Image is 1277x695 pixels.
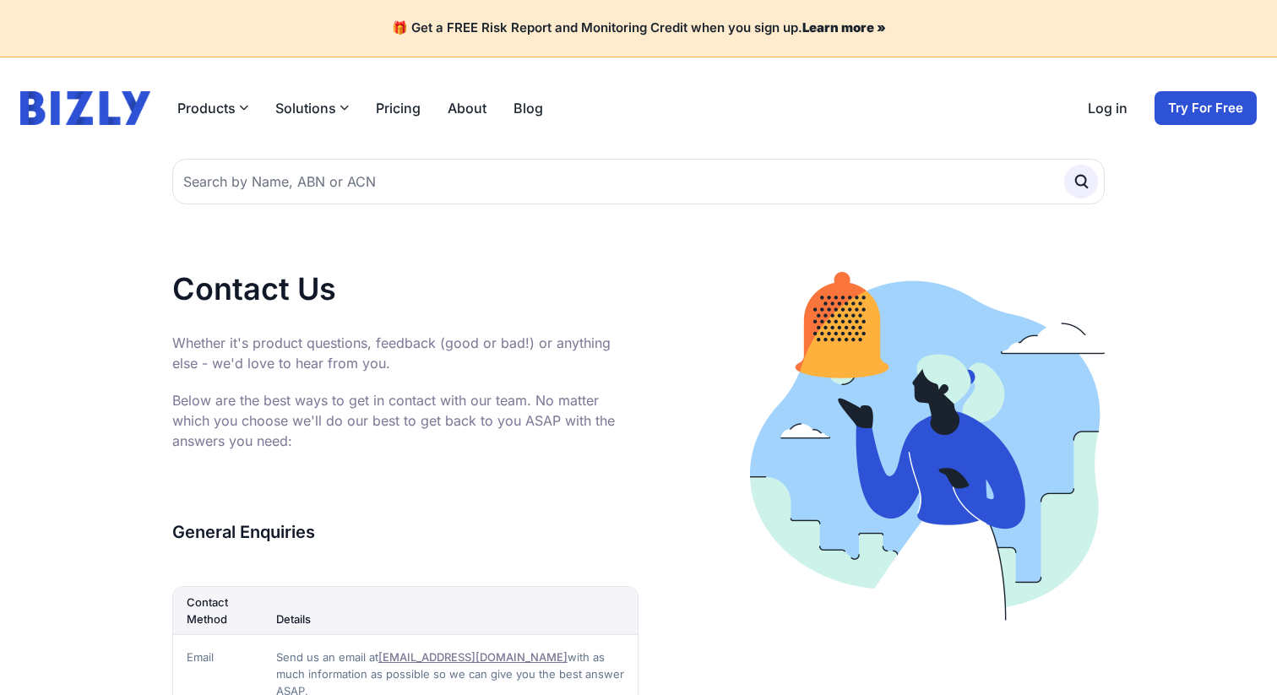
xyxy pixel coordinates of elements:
[172,159,1105,204] input: Search by Name, ABN or ACN
[514,98,543,118] a: Blog
[20,20,1257,36] h4: 🎁 Get a FREE Risk Report and Monitoring Credit when you sign up.
[172,519,638,546] h3: General Enquiries
[378,650,568,664] a: [EMAIL_ADDRESS][DOMAIN_NAME]
[172,390,638,451] p: Below are the best ways to get in contact with our team. No matter which you choose we'll do our ...
[173,587,263,635] th: Contact Method
[275,98,349,118] button: Solutions
[263,587,638,635] th: Details
[177,98,248,118] button: Products
[448,98,486,118] a: About
[376,98,421,118] a: Pricing
[1155,91,1257,125] a: Try For Free
[1088,98,1128,118] a: Log in
[802,19,886,35] a: Learn more »
[172,333,638,373] p: Whether it's product questions, feedback (good or bad!) or anything else - we'd love to hear from...
[172,272,638,306] h1: Contact Us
